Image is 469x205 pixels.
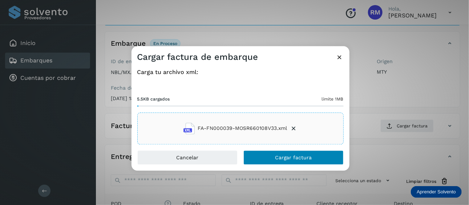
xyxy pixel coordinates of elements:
button: Cargar factura [243,150,344,165]
span: Cancelar [176,155,198,160]
h4: Carga tu archivo xml: [137,69,344,75]
button: Cancelar [137,150,238,165]
div: Aprender Solvento [411,186,462,198]
span: Cargar factura [275,155,312,160]
span: FA-FN000039-MOSR660108V33.xml [198,125,287,132]
h3: Cargar factura de embarque [137,52,258,62]
span: límite 1MB [322,96,344,102]
span: 5.5KB cargados [137,96,170,102]
p: Aprender Solvento [417,189,456,195]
